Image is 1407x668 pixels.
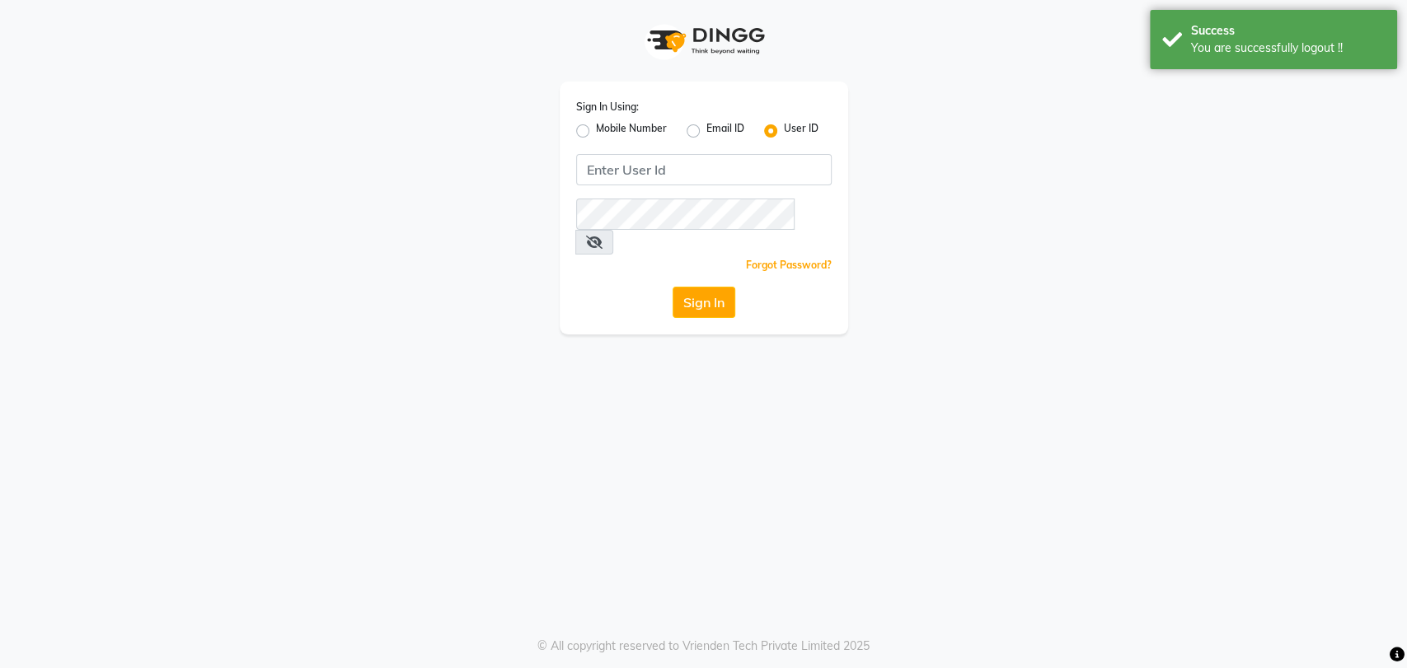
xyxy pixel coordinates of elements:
label: Sign In Using: [576,100,639,114]
label: User ID [784,121,818,141]
div: Success [1191,22,1385,40]
label: Email ID [706,121,744,141]
button: Sign In [673,287,735,318]
label: Mobile Number [596,121,667,141]
img: logo1.svg [638,16,770,65]
a: Forgot Password? [746,259,832,271]
input: Username [576,199,795,230]
input: Username [576,154,832,185]
div: You are successfully logout !! [1191,40,1385,57]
